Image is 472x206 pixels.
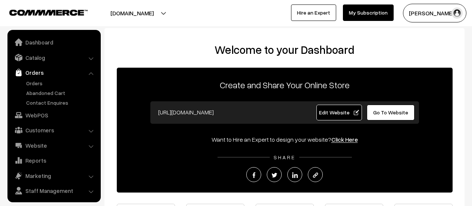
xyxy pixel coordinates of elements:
[316,105,362,120] a: Edit Website
[9,7,75,16] a: COMMMERCE
[291,4,336,21] a: Hire an Expert
[9,169,98,182] a: Marketing
[9,66,98,79] a: Orders
[367,105,415,120] a: Go To Website
[319,109,359,116] span: Edit Website
[117,78,453,92] p: Create and Share Your Online Store
[9,10,88,15] img: COMMMERCE
[403,4,466,22] button: [PERSON_NAME]
[343,4,394,21] a: My Subscription
[24,89,98,97] a: Abandoned Cart
[84,4,180,22] button: [DOMAIN_NAME]
[24,99,98,107] a: Contact Enquires
[9,154,98,167] a: Reports
[112,43,457,56] h2: Welcome to your Dashboard
[117,135,453,144] div: Want to Hire an Expert to design your website?
[9,108,98,122] a: WebPOS
[9,139,98,152] a: Website
[9,51,98,64] a: Catalog
[451,7,463,19] img: user
[9,123,98,137] a: Customers
[270,154,299,160] span: SHARE
[9,36,98,49] a: Dashboard
[9,184,98,197] a: Staff Management
[24,79,98,87] a: Orders
[331,136,358,143] a: Click Here
[373,109,408,116] span: Go To Website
